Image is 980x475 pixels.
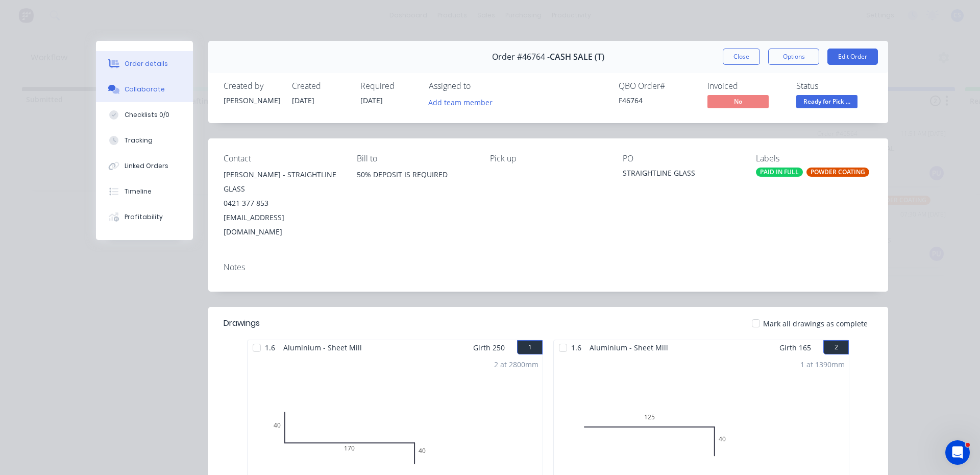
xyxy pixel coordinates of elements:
button: 2 [823,340,849,354]
div: Labels [756,154,873,163]
span: Aluminium - Sheet Mill [279,340,366,355]
div: PAID IN FULL [756,168,803,177]
span: No [707,95,769,108]
div: [PERSON_NAME] [224,95,280,106]
div: [EMAIL_ADDRESS][DOMAIN_NAME] [224,210,340,239]
div: Created [292,81,348,91]
button: Linked Orders [96,153,193,179]
div: 50% DEPOSIT IS REQUIRED [357,168,474,182]
button: Profitability [96,204,193,230]
div: F46764 [619,95,695,106]
button: Checklists 0/0 [96,102,193,128]
div: POWDER COATING [806,168,869,177]
div: Profitability [125,212,163,222]
div: Status [796,81,873,91]
div: [PERSON_NAME] - STRAIGHTLINE GLASS [224,168,340,196]
button: Close [723,49,760,65]
div: [PERSON_NAME] - STRAIGHTLINE GLASS0421 377 853[EMAIL_ADDRESS][DOMAIN_NAME] [224,168,340,239]
div: Assigned to [429,81,531,91]
span: Ready for Pick ... [796,95,857,108]
button: Collaborate [96,77,193,102]
div: QBO Order # [619,81,695,91]
div: Drawings [224,317,260,329]
div: STRAIGHTLINE GLASS [623,168,740,182]
span: CASH SALE (T) [550,52,604,62]
div: Required [360,81,416,91]
button: Add team member [429,95,498,109]
button: Edit Order [827,49,878,65]
iframe: Intercom live chat [945,440,970,465]
div: Pick up [490,154,607,163]
div: 2 at 2800mm [494,359,538,370]
div: Contact [224,154,340,163]
div: Notes [224,263,873,272]
button: Options [768,49,819,65]
span: [DATE] [360,96,383,105]
div: 50% DEPOSIT IS REQUIRED [357,168,474,200]
span: Order #46764 - [492,52,550,62]
span: 1.6 [261,340,279,355]
div: Collaborate [125,85,165,94]
div: Invoiced [707,81,784,91]
div: Checklists 0/0 [125,110,169,120]
button: Order details [96,51,193,77]
button: Tracking [96,128,193,153]
div: Created by [224,81,280,91]
div: Linked Orders [125,161,168,171]
button: Timeline [96,179,193,204]
div: 0421 377 853 [224,196,340,210]
span: [DATE] [292,96,314,105]
div: Tracking [125,136,153,145]
span: Girth 250 [473,340,505,355]
button: 1 [517,340,543,354]
span: Aluminium - Sheet Mill [585,340,672,355]
div: PO [623,154,740,163]
span: 1.6 [567,340,585,355]
div: Timeline [125,187,152,196]
div: Order details [125,59,168,68]
div: Bill to [357,154,474,163]
button: Add team member [423,95,498,109]
span: Mark all drawings as complete [763,318,868,329]
span: Girth 165 [779,340,811,355]
button: Ready for Pick ... [796,95,857,110]
div: 1 at 1390mm [800,359,845,370]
